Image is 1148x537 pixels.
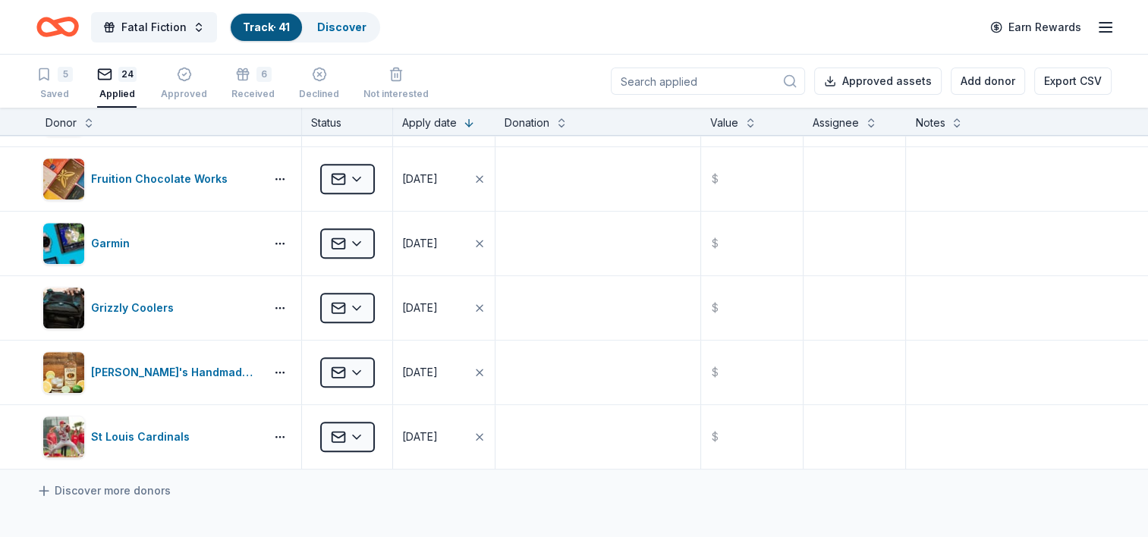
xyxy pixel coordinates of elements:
img: Image for Grizzly Coolers [43,287,84,328]
div: Value [710,114,738,132]
button: Image for Grizzly CoolersGrizzly Coolers [42,287,259,329]
button: Track· 41Discover [229,12,380,42]
button: Export CSV [1034,68,1112,95]
div: Apply date [402,114,457,132]
div: St Louis Cardinals [91,428,196,446]
button: 24Applied [97,61,137,108]
div: Applied [97,88,137,100]
button: [DATE] [393,276,495,340]
button: 5Saved [36,61,73,108]
button: [DATE] [393,212,495,275]
div: 5 [58,67,73,82]
div: Assignee [813,114,859,132]
button: Image for GarminGarmin [42,222,259,265]
a: Earn Rewards [981,14,1090,41]
button: Image for Tito's Handmade Vodka[PERSON_NAME]'s Handmade Vodka [42,351,259,394]
button: [DATE] [393,405,495,469]
button: Add donor [951,68,1025,95]
button: Approved assets [814,68,942,95]
a: Track· 41 [243,20,290,33]
button: Approved [161,61,207,108]
img: Image for Garmin [43,223,84,264]
div: Garmin [91,234,136,253]
div: Notes [915,114,945,132]
button: [DATE] [393,147,495,211]
div: Donation [505,114,549,132]
img: Image for Fruition Chocolate Works [43,159,84,199]
div: Status [302,108,393,135]
div: 6 [256,67,272,82]
button: 6Received [231,61,275,108]
div: [DATE] [402,428,438,446]
div: Received [231,88,275,100]
div: Declined [299,88,339,100]
div: Grizzly Coolers [91,299,180,317]
input: Search applied [611,68,805,95]
div: [DATE] [402,363,438,382]
div: Approved [161,88,207,100]
img: Image for Tito's Handmade Vodka [43,352,84,393]
div: [PERSON_NAME]'s Handmade Vodka [91,363,259,382]
button: Image for St Louis CardinalsSt Louis Cardinals [42,416,259,458]
div: Donor [46,114,77,132]
div: Saved [36,88,73,100]
a: Home [36,9,79,45]
button: [DATE] [393,341,495,404]
div: 24 [118,67,137,82]
button: Image for Fruition Chocolate WorksFruition Chocolate Works [42,158,259,200]
div: [DATE] [402,170,438,188]
button: Declined [299,61,339,108]
span: Fatal Fiction [121,18,187,36]
div: Not interested [363,88,429,100]
div: [DATE] [402,234,438,253]
img: Image for St Louis Cardinals [43,416,84,457]
a: Discover [317,20,366,33]
button: Not interested [363,61,429,108]
button: Fatal Fiction [91,12,217,42]
a: Discover more donors [36,482,171,500]
div: [DATE] [402,299,438,317]
div: Fruition Chocolate Works [91,170,234,188]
